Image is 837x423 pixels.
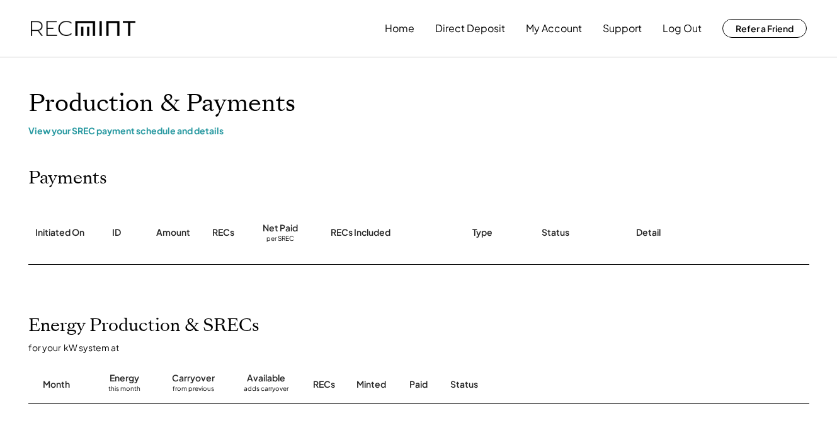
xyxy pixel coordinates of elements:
[43,378,70,391] div: Month
[31,21,135,37] img: recmint-logotype%403x.png
[450,378,664,391] div: Status
[156,226,190,239] div: Amount
[263,222,298,235] div: Net Paid
[110,372,139,385] div: Energy
[173,385,214,397] div: from previous
[172,372,215,385] div: Carryover
[603,16,642,41] button: Support
[35,226,84,239] div: Initiated On
[28,315,259,337] h2: Energy Production & SRECs
[28,125,809,136] div: View your SREC payment schedule and details
[526,16,582,41] button: My Account
[313,378,335,391] div: RECs
[244,385,288,397] div: adds carryover
[108,385,140,397] div: this month
[356,378,386,391] div: Minted
[28,168,107,189] h2: Payments
[722,19,807,38] button: Refer a Friend
[112,226,121,239] div: ID
[636,226,661,239] div: Detail
[435,16,505,41] button: Direct Deposit
[247,372,285,385] div: Available
[472,226,493,239] div: Type
[385,16,414,41] button: Home
[28,89,809,119] h1: Production & Payments
[28,342,822,353] div: for your kW system at
[663,16,702,41] button: Log Out
[266,235,294,244] div: per SREC
[409,378,428,391] div: Paid
[331,226,390,239] div: RECs Included
[542,226,569,239] div: Status
[212,226,234,239] div: RECs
